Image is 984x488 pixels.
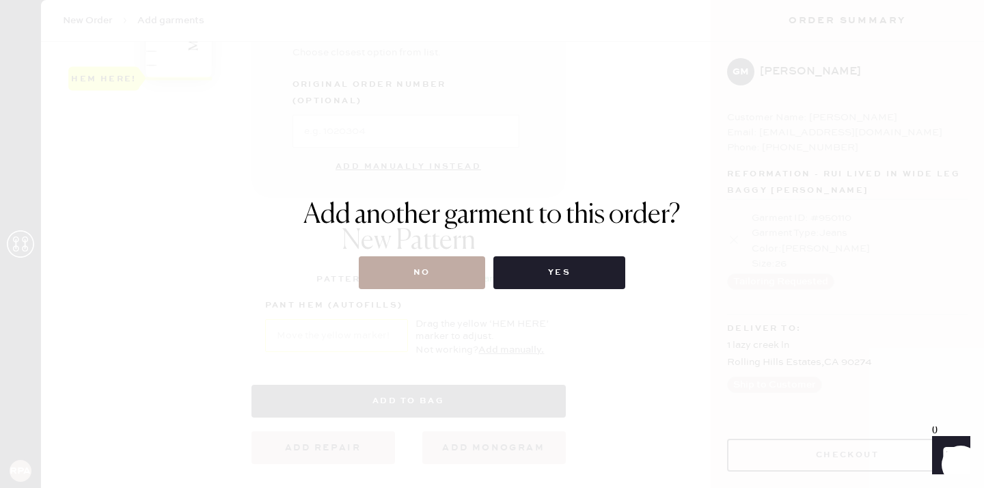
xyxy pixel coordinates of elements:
[919,426,978,485] iframe: Front Chat
[303,199,681,232] h1: Add another garment to this order?
[493,256,625,289] button: Yes
[359,256,485,289] button: No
